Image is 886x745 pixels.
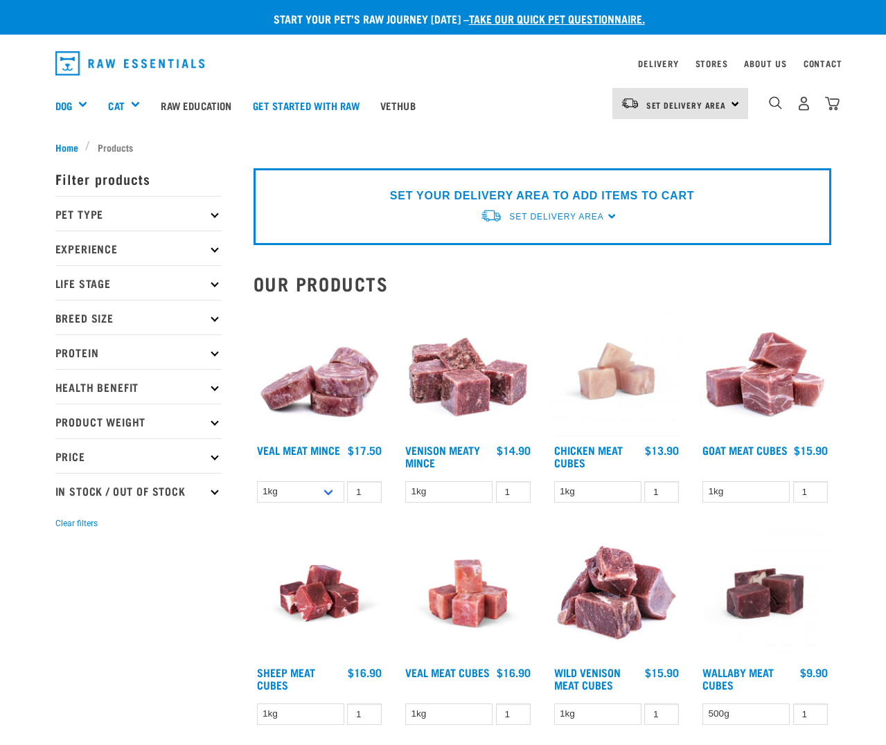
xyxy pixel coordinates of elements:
p: Filter products [55,161,222,196]
div: $13.90 [645,444,679,456]
a: Cat [108,98,124,114]
a: Get started with Raw [242,78,370,133]
img: 1181 Wild Venison Meat Cubes Boneless 01 [551,528,683,660]
input: 1 [347,481,382,503]
img: Raw Essentials Logo [55,51,205,75]
p: SET YOUR DELIVERY AREA TO ADD ITEMS TO CART [390,188,694,204]
img: user.png [797,96,811,111]
a: Delivery [638,61,678,66]
nav: dropdown navigation [44,46,842,81]
img: 1184 Wild Goat Meat Cubes Boneless 01 [699,305,831,438]
a: Contact [804,61,842,66]
a: Sheep Meat Cubes [257,669,315,688]
p: Experience [55,231,222,265]
img: 1117 Venison Meat Mince 01 [402,305,534,438]
input: 1 [793,481,828,503]
a: Stores [695,61,728,66]
a: Wild Venison Meat Cubes [554,669,621,688]
div: $9.90 [800,666,828,679]
a: Wallaby Meat Cubes [702,669,774,688]
button: Clear filters [55,517,98,530]
a: Chicken Meat Cubes [554,447,623,465]
input: 1 [644,703,679,725]
div: $15.90 [794,444,828,456]
p: Pet Type [55,196,222,231]
img: Veal Meat Cubes8454 [402,528,534,660]
a: Raw Education [150,78,242,133]
img: van-moving.png [480,208,502,223]
p: Breed Size [55,300,222,334]
div: $16.90 [348,666,382,679]
p: Life Stage [55,265,222,300]
a: About Us [744,61,786,66]
a: Home [55,140,86,154]
a: Veal Meat Mince [257,447,340,453]
a: Goat Meat Cubes [702,447,788,453]
p: Product Weight [55,404,222,438]
input: 1 [644,481,679,503]
nav: breadcrumbs [55,140,831,154]
img: Wallaby Meat Cubes [699,528,831,660]
div: $15.90 [645,666,679,679]
a: Veal Meat Cubes [405,669,490,675]
img: home-icon-1@2x.png [769,96,782,109]
div: $17.50 [348,444,382,456]
p: In Stock / Out Of Stock [55,473,222,508]
input: 1 [793,703,828,725]
p: Protein [55,334,222,369]
div: $14.90 [497,444,531,456]
p: Health Benefit [55,369,222,404]
img: Chicken meat [551,305,683,438]
img: van-moving.png [621,97,639,109]
input: 1 [347,703,382,725]
span: Home [55,140,78,154]
span: Set Delivery Area [646,102,727,107]
span: Set Delivery Area [509,212,603,222]
input: 1 [496,481,531,503]
a: Venison Meaty Mince [405,447,480,465]
img: home-icon@2x.png [825,96,840,111]
img: Sheep Meat [254,528,386,660]
a: Dog [55,98,72,114]
div: $16.90 [497,666,531,679]
a: take our quick pet questionnaire. [469,15,645,21]
input: 1 [496,703,531,725]
img: 1160 Veal Meat Mince Medallions 01 [254,305,386,438]
h2: Our Products [254,273,831,294]
p: Price [55,438,222,473]
a: Vethub [370,78,426,133]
